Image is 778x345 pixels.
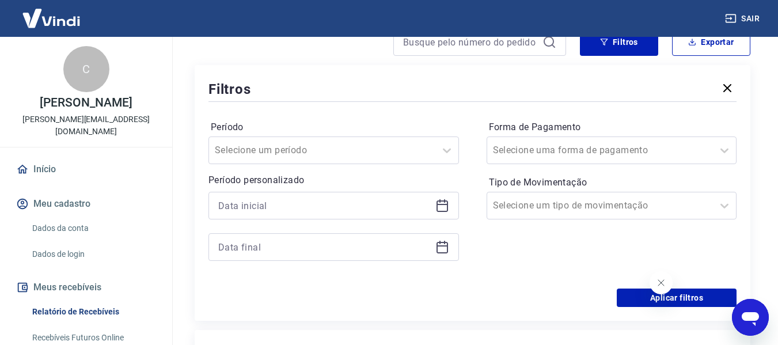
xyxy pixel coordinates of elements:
a: Dados da conta [28,217,158,240]
a: Dados de login [28,242,158,266]
button: Meus recebíveis [14,275,158,300]
a: Início [14,157,158,182]
label: Período [211,120,457,134]
label: Tipo de Movimentação [489,176,735,189]
button: Meu cadastro [14,191,158,217]
button: Exportar [672,28,750,56]
p: [PERSON_NAME][EMAIL_ADDRESS][DOMAIN_NAME] [9,113,163,138]
input: Data final [218,238,431,256]
p: [PERSON_NAME] [40,97,132,109]
span: Olá! Precisa de ajuda? [7,8,97,17]
button: Aplicar filtros [617,289,737,307]
iframe: Fechar mensagem [650,271,673,294]
a: Relatório de Recebíveis [28,300,158,324]
div: C [63,46,109,92]
p: Período personalizado [208,173,459,187]
img: Vindi [14,1,89,36]
h5: Filtros [208,80,251,98]
input: Busque pelo número do pedido [403,33,538,51]
iframe: Botão para abrir a janela de mensagens [732,299,769,336]
button: Filtros [580,28,658,56]
input: Data inicial [218,197,431,214]
button: Sair [723,8,764,29]
label: Forma de Pagamento [489,120,735,134]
